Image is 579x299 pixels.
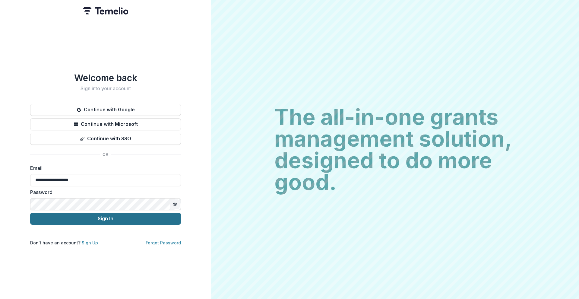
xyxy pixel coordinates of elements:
[30,189,177,196] label: Password
[30,118,181,130] button: Continue with Microsoft
[30,240,98,246] p: Don't have an account?
[83,7,128,14] img: Temelio
[82,240,98,245] a: Sign Up
[30,86,181,91] h2: Sign into your account
[30,104,181,116] button: Continue with Google
[30,213,181,225] button: Sign In
[170,199,180,209] button: Toggle password visibility
[30,164,177,172] label: Email
[30,133,181,145] button: Continue with SSO
[146,240,181,245] a: Forgot Password
[30,72,181,83] h1: Welcome back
